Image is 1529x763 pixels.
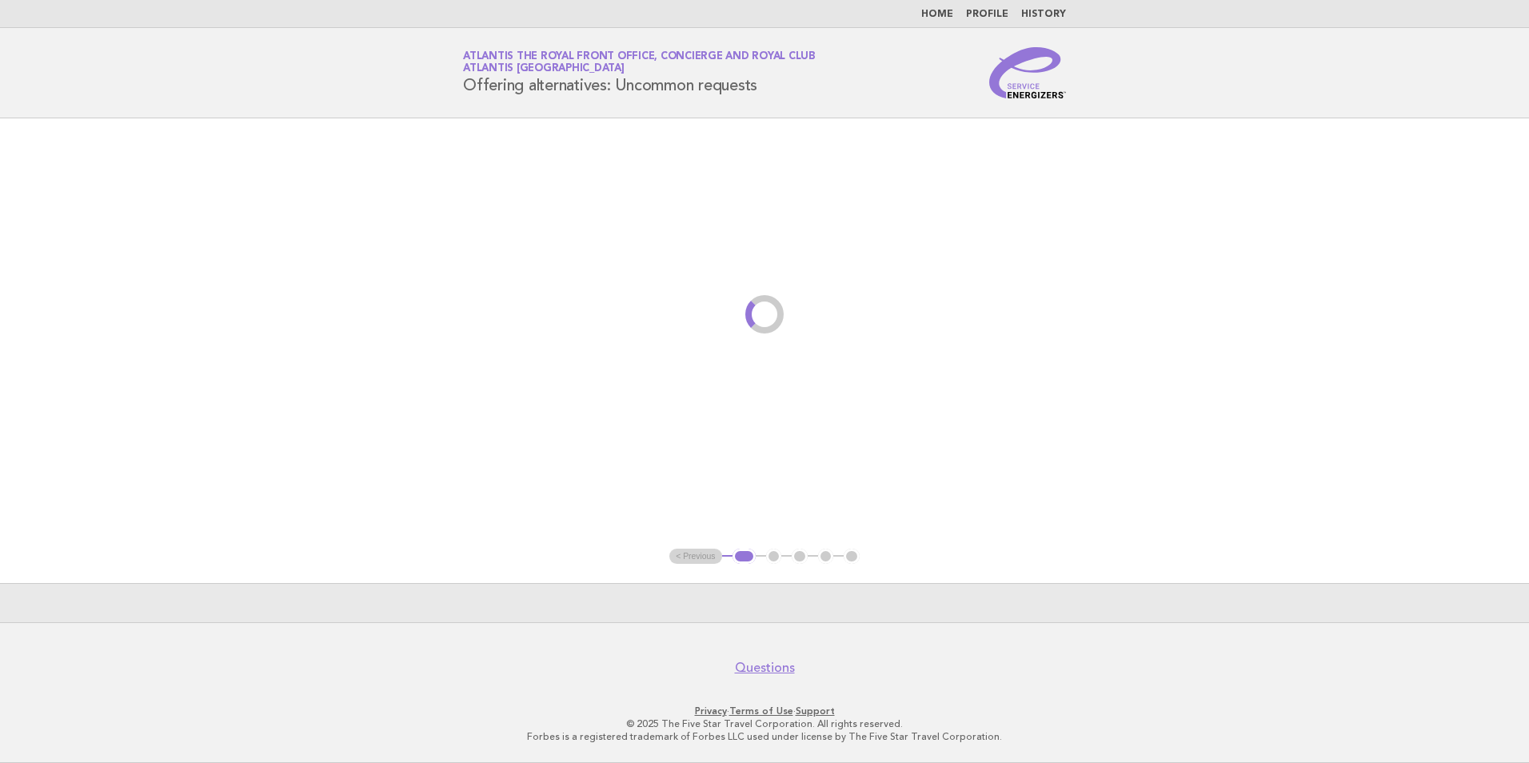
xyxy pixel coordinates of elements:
[796,705,835,717] a: Support
[275,705,1254,717] p: · ·
[463,64,625,74] span: Atlantis [GEOGRAPHIC_DATA]
[695,705,727,717] a: Privacy
[989,47,1066,98] img: Service Energizers
[966,10,1008,19] a: Profile
[921,10,953,19] a: Home
[463,52,816,94] h1: Offering alternatives: Uncommon requests
[275,730,1254,743] p: Forbes is a registered trademark of Forbes LLC used under license by The Five Star Travel Corpora...
[1021,10,1066,19] a: History
[735,660,795,676] a: Questions
[463,51,816,74] a: Atlantis The Royal Front Office, Concierge and Royal ClubAtlantis [GEOGRAPHIC_DATA]
[275,717,1254,730] p: © 2025 The Five Star Travel Corporation. All rights reserved.
[729,705,793,717] a: Terms of Use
